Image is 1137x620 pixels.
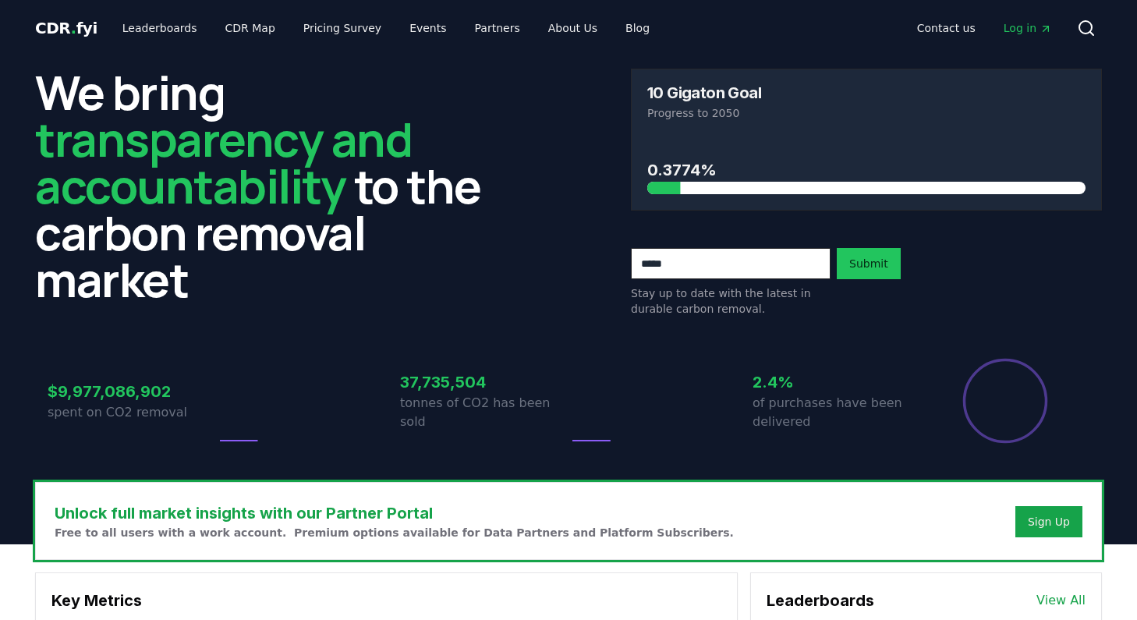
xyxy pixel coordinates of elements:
[55,525,734,540] p: Free to all users with a work account. Premium options available for Data Partners and Platform S...
[536,14,610,42] a: About Us
[962,357,1049,445] div: Percentage of sales delivered
[462,14,533,42] a: Partners
[905,14,1064,42] nav: Main
[71,19,76,37] span: .
[1015,506,1082,537] button: Sign Up
[1036,591,1086,610] a: View All
[48,403,216,422] p: spent on CO2 removal
[400,394,568,431] p: tonnes of CO2 has been sold
[753,394,921,431] p: of purchases have been delivered
[110,14,662,42] nav: Main
[905,14,988,42] a: Contact us
[991,14,1064,42] a: Log in
[753,370,921,394] h3: 2.4%
[647,85,761,101] h3: 10 Gigaton Goal
[48,380,216,403] h3: $9,977,086,902
[55,501,734,525] h3: Unlock full market insights with our Partner Portal
[1004,20,1052,36] span: Log in
[51,589,721,612] h3: Key Metrics
[613,14,662,42] a: Blog
[647,105,1086,121] p: Progress to 2050
[35,19,97,37] span: CDR fyi
[35,17,97,39] a: CDR.fyi
[1028,514,1070,530] a: Sign Up
[631,285,831,317] p: Stay up to date with the latest in durable carbon removal.
[647,158,1086,182] h3: 0.3774%
[767,589,874,612] h3: Leaderboards
[35,69,506,303] h2: We bring to the carbon removal market
[291,14,394,42] a: Pricing Survey
[213,14,288,42] a: CDR Map
[400,370,568,394] h3: 37,735,504
[35,107,412,218] span: transparency and accountability
[837,248,901,279] button: Submit
[110,14,210,42] a: Leaderboards
[397,14,459,42] a: Events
